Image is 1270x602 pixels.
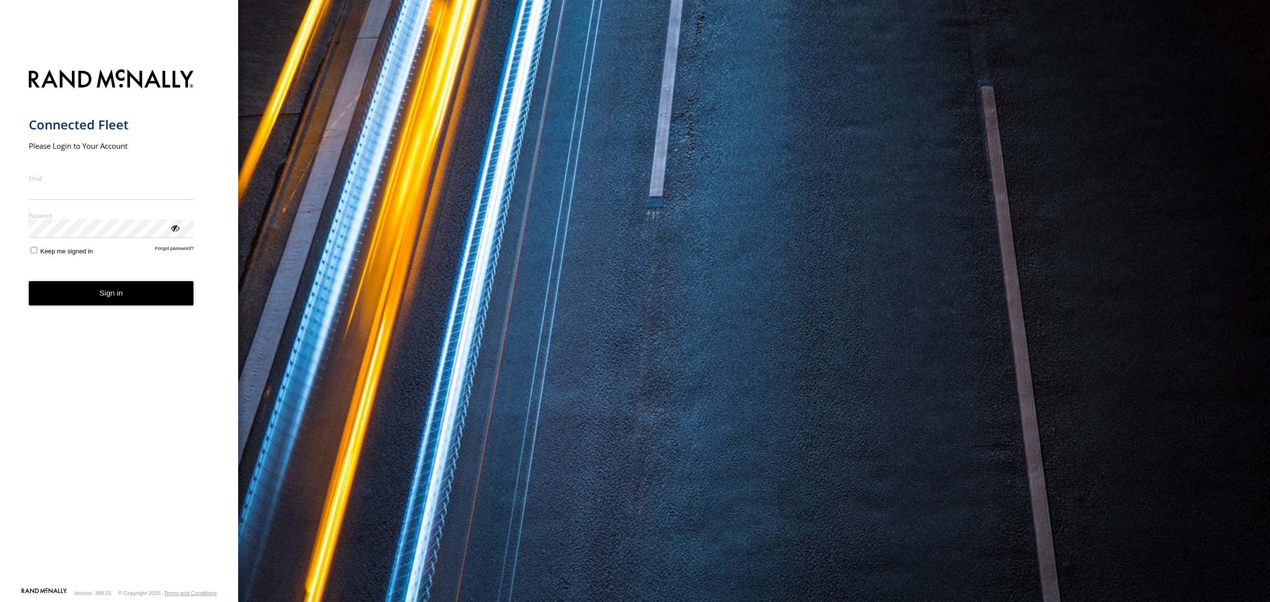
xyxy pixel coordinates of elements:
div: ViewPassword [170,223,180,233]
a: Terms and Conditions [164,590,217,596]
button: Sign in [29,281,194,305]
h2: Please Login to Your Account [29,141,194,151]
a: Forgot password? [155,245,194,255]
label: Password [29,212,194,219]
span: Keep me signed in [40,247,93,255]
div: Version: 308.01 [74,590,112,596]
a: Visit our Website [21,588,67,598]
input: Keep me signed in [31,247,37,253]
form: main [29,63,210,587]
h1: Connected Fleet [29,117,194,133]
label: Email [29,175,194,182]
div: © Copyright 2025 - [118,590,217,596]
img: Rand McNally [29,67,194,93]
